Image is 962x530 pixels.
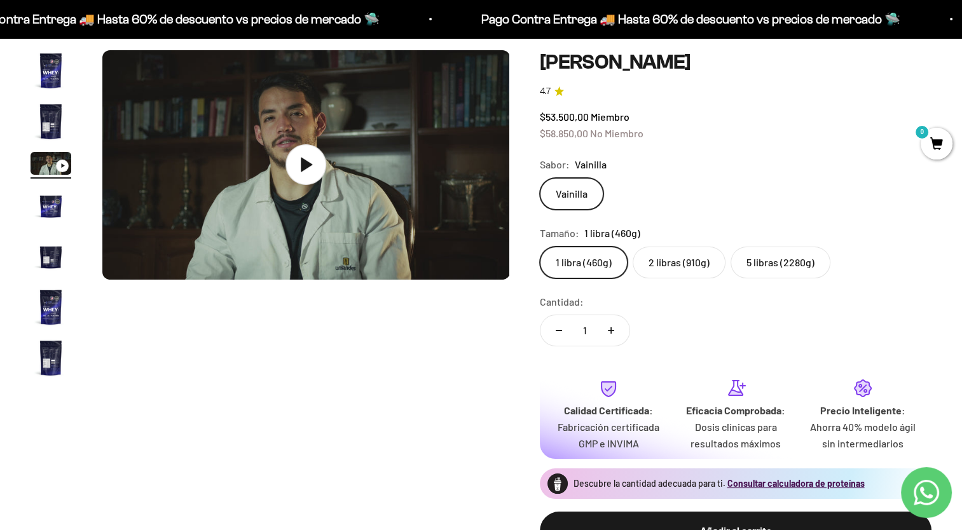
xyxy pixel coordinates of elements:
[564,404,653,416] strong: Calidad Certificada:
[31,287,71,331] button: Ir al artículo 6
[682,419,789,451] p: Dosis clínicas para resultados máximos
[31,50,71,95] button: Ir al artículo 1
[921,138,952,152] a: 0
[31,337,71,382] button: Ir al artículo 7
[31,185,71,229] button: Ir al artículo 4
[555,419,662,451] p: Fabricación certificada GMP e INVIMA
[540,85,931,99] a: 4.74.7 de 5.0 estrellas
[540,111,589,123] span: $53.500,00
[584,225,640,241] span: 1 libra (460g)
[31,287,71,327] img: Proteína Whey - Vainilla
[727,477,864,490] button: Consultar calculadora de proteínas
[593,315,629,346] button: Aumentar cantidad
[31,337,71,378] img: Proteína Whey - Vainilla
[573,478,725,489] span: Descubre la cantidad adecuada para ti.
[540,156,570,173] legend: Sabor:
[540,127,588,139] span: $58.850,00
[31,101,71,142] img: Proteína Whey - Vainilla
[540,85,551,99] span: 4.7
[914,125,930,140] mark: 0
[540,315,577,346] button: Reducir cantidad
[540,50,931,74] h1: [PERSON_NAME]
[481,9,900,29] p: Pago Contra Entrega 🚚 Hasta 60% de descuento vs precios de mercado 🛸
[31,101,71,146] button: Ir al artículo 2
[31,185,71,226] img: Proteína Whey - Vainilla
[820,404,905,416] strong: Precio Inteligente:
[547,473,568,494] img: Proteína
[31,152,71,179] button: Ir al artículo 3
[590,127,643,139] span: No Miembro
[31,236,71,280] button: Ir al artículo 5
[540,225,579,241] legend: Tamaño:
[540,294,584,310] label: Cantidad:
[686,404,785,416] strong: Eficacia Comprobada:
[31,236,71,276] img: Proteína Whey - Vainilla
[31,50,71,91] img: Proteína Whey - Vainilla
[809,419,916,451] p: Ahorra 40% modelo ágil sin intermediarios
[575,156,607,173] span: Vainilla
[591,111,629,123] span: Miembro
